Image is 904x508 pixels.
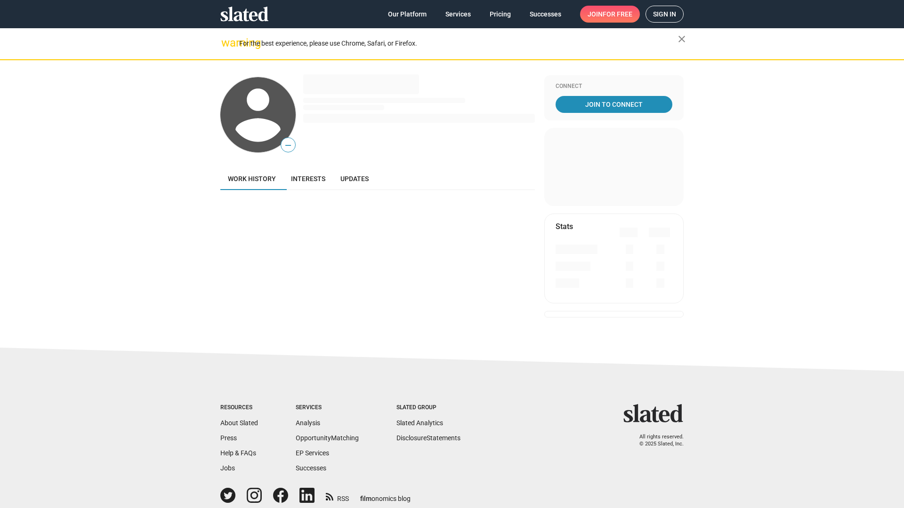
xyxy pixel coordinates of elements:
a: Slated Analytics [396,419,443,427]
a: Help & FAQs [220,449,256,457]
a: About Slated [220,419,258,427]
span: for free [603,6,632,23]
div: Slated Group [396,404,460,412]
a: Press [220,434,237,442]
span: Pricing [490,6,511,23]
div: Connect [556,83,672,90]
a: Join To Connect [556,96,672,113]
span: Work history [228,175,276,183]
span: — [281,139,295,151]
a: Pricing [482,6,518,23]
a: filmonomics blog [360,487,411,503]
a: Analysis [296,419,320,427]
span: film [360,495,371,502]
mat-icon: warning [221,37,233,48]
div: Services [296,404,359,412]
p: All rights reserved. © 2025 Slated, Inc. [630,434,684,447]
a: Interests [283,167,333,190]
a: OpportunityMatching [296,434,359,442]
span: Join [588,6,632,23]
a: Services [438,6,478,23]
span: Interests [291,175,325,183]
a: RSS [326,489,349,503]
div: Resources [220,404,258,412]
a: Jobs [220,464,235,472]
span: Our Platform [388,6,427,23]
a: Updates [333,167,376,190]
span: Successes [530,6,561,23]
a: Joinfor free [580,6,640,23]
a: Work history [220,167,283,190]
a: EP Services [296,449,329,457]
span: Services [445,6,471,23]
span: Join To Connect [557,96,670,113]
a: Sign in [646,6,684,23]
a: Successes [522,6,569,23]
div: For the best experience, please use Chrome, Safari, or Firefox. [239,37,678,50]
span: Sign in [653,6,676,22]
a: Our Platform [380,6,434,23]
mat-icon: close [676,33,687,45]
span: Updates [340,175,369,183]
a: Successes [296,464,326,472]
a: DisclosureStatements [396,434,460,442]
mat-card-title: Stats [556,222,573,231]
